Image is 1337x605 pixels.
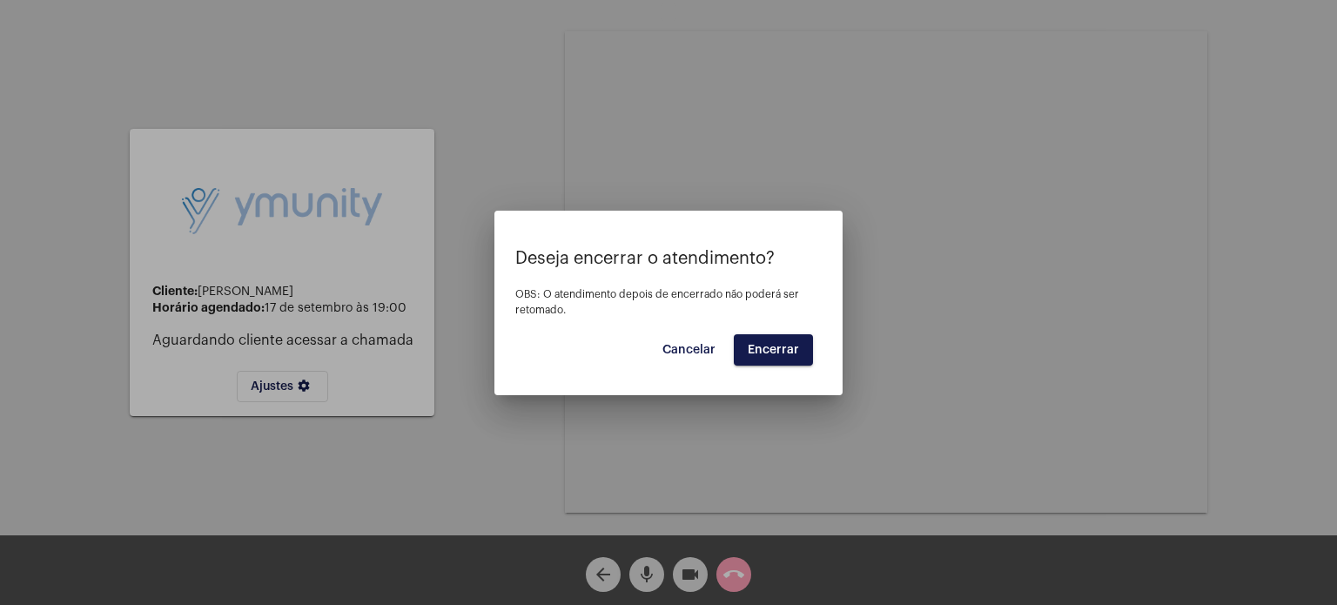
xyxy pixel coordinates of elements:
[734,334,813,366] button: Encerrar
[648,334,729,366] button: Cancelar
[515,249,822,268] p: Deseja encerrar o atendimento?
[748,344,799,356] span: Encerrar
[662,344,716,356] span: Cancelar
[515,289,799,315] span: OBS: O atendimento depois de encerrado não poderá ser retomado.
